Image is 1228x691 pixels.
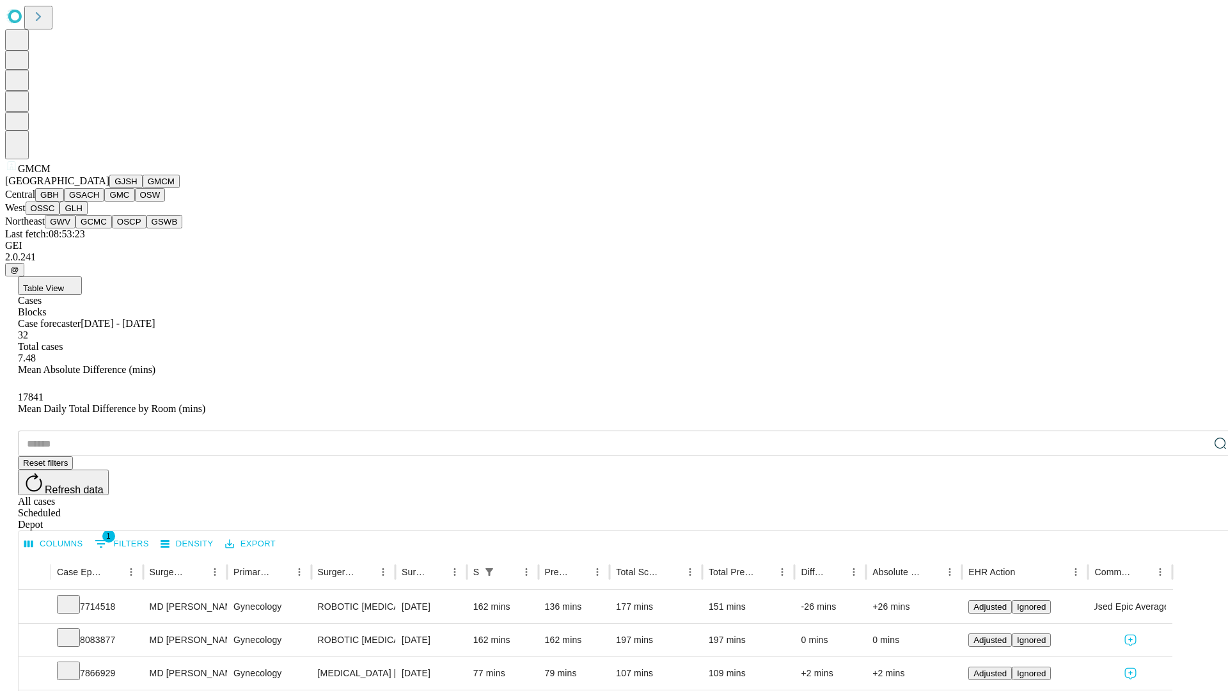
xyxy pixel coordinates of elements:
div: [DATE] [402,657,460,690]
button: Sort [1133,563,1151,581]
button: Sort [356,563,374,581]
span: Ignored [1017,669,1046,678]
div: 8083877 [57,624,137,656]
span: GMCM [18,163,51,174]
div: [DATE] [402,591,460,623]
span: [GEOGRAPHIC_DATA] [5,175,109,186]
span: Case forecaster [18,318,81,329]
span: Adjusted [973,602,1007,612]
div: 109 mins [709,657,789,690]
button: Sort [827,563,845,581]
div: MD [PERSON_NAME] [150,591,221,623]
div: 197 mins [616,624,696,656]
div: 151 mins [709,591,789,623]
button: Menu [1067,563,1085,581]
span: Mean Daily Total Difference by Room (mins) [18,403,205,414]
div: GEI [5,240,1223,251]
button: OSCP [112,215,146,228]
span: Northeast [5,216,45,226]
div: Surgeon Name [150,567,187,577]
button: Ignored [1012,633,1051,647]
button: Menu [374,563,392,581]
div: MD [PERSON_NAME] [150,657,221,690]
button: Show filters [91,534,152,554]
div: MD [PERSON_NAME] [150,624,221,656]
span: 1 [102,530,115,543]
div: 162 mins [545,624,604,656]
button: GSACH [64,188,104,202]
div: Total Scheduled Duration [616,567,662,577]
div: Difference [801,567,826,577]
div: 177 mins [616,591,696,623]
span: [DATE] - [DATE] [81,318,155,329]
span: Used Epic Average [1091,591,1169,623]
button: Adjusted [968,600,1012,614]
div: 107 mins [616,657,696,690]
button: Menu [681,563,699,581]
div: +26 mins [872,591,956,623]
span: @ [10,265,19,274]
span: Refresh data [45,484,104,495]
span: West [5,202,26,213]
button: Sort [755,563,773,581]
span: Adjusted [973,669,1007,678]
button: Menu [290,563,308,581]
div: ROBOTIC [MEDICAL_DATA] [MEDICAL_DATA] REMOVAL TUBES AND OVARIES FOR UTERUS 250GM OR LESS [318,624,389,656]
button: Sort [188,563,206,581]
div: Used Epic Average [1094,591,1165,623]
button: Sort [272,563,290,581]
div: 7714518 [57,591,137,623]
button: Export [222,534,279,554]
button: Menu [588,563,606,581]
div: 77 mins [473,657,532,690]
button: Menu [773,563,791,581]
button: Sort [1016,563,1034,581]
button: GMC [104,188,134,202]
div: Surgery Date [402,567,427,577]
div: 79 mins [545,657,604,690]
div: Predicted In Room Duration [545,567,570,577]
button: Menu [446,563,464,581]
div: Scheduled In Room Duration [473,567,479,577]
button: Menu [1151,563,1169,581]
div: Absolute Difference [872,567,922,577]
span: Mean Absolute Difference (mins) [18,364,155,375]
span: Last fetch: 08:53:23 [5,228,85,239]
div: 0 mins [801,624,860,656]
span: Central [5,189,35,200]
button: GMCM [143,175,180,188]
span: 7.48 [18,353,36,363]
button: @ [5,263,24,276]
button: GSWB [146,215,183,228]
button: Expand [25,630,44,652]
button: Sort [428,563,446,581]
button: Expand [25,663,44,685]
button: Table View [18,276,82,295]
span: Reset filters [23,458,68,468]
div: 7866929 [57,657,137,690]
div: [DATE] [402,624,460,656]
button: Sort [500,563,517,581]
div: 162 mins [473,591,532,623]
div: [MEDICAL_DATA] [MEDICAL_DATA] AND OR [MEDICAL_DATA] [318,657,389,690]
div: Case Epic Id [57,567,103,577]
div: 2.0.241 [5,251,1223,263]
button: Reset filters [18,456,73,470]
div: Gynecology [233,657,304,690]
button: OSSC [26,202,60,215]
button: Adjusted [968,667,1012,680]
div: 136 mins [545,591,604,623]
button: Menu [122,563,140,581]
button: Sort [663,563,681,581]
button: GWV [45,215,75,228]
span: 32 [18,330,28,340]
div: Total Predicted Duration [709,567,755,577]
button: Menu [941,563,959,581]
button: Adjusted [968,633,1012,647]
div: 0 mins [872,624,956,656]
span: Total cases [18,341,63,352]
span: Ignored [1017,602,1046,612]
span: Ignored [1017,635,1046,645]
span: Table View [23,283,64,293]
span: Adjusted [973,635,1007,645]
